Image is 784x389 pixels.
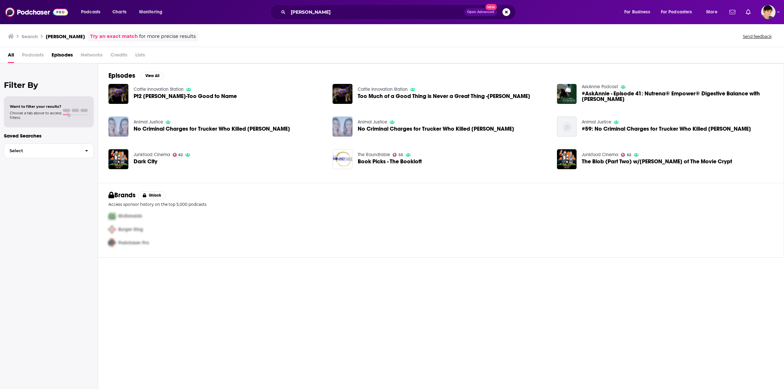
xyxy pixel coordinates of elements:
[582,159,732,164] a: The Blob (Part Two) w/Joe Lynch of The Movie Crypt
[139,33,196,40] span: for more precise results
[358,93,530,99] a: Too Much of a Good Thing is Never a Great Thing -Dr. Russell Carrell
[582,159,732,164] span: The Blob (Part Two) w/[PERSON_NAME] of The Movie Crypt
[134,87,184,92] a: Cattle Innovation Station
[464,8,497,16] button: Open AdvancedNew
[110,50,127,63] span: Credits
[557,149,577,169] img: The Blob (Part Two) w/Joe Lynch of The Movie Crypt
[112,8,126,17] span: Charts
[393,153,403,157] a: 55
[81,8,100,17] span: Podcasts
[582,152,618,157] a: Junkfood Cinema
[4,143,94,158] button: Select
[108,117,128,137] img: No Criminal Charges for Trucker Who Killed Regan Russell
[399,154,403,156] span: 55
[276,5,522,20] div: Search podcasts, credits, & more...
[118,213,142,219] span: McDonalds
[624,8,650,17] span: For Business
[358,126,514,132] a: No Criminal Charges for Trucker Who Killed Regan Russell
[135,7,171,17] button: open menu
[138,191,166,199] button: Unlock
[76,7,109,17] button: open menu
[134,126,290,132] a: No Criminal Charges for Trucker Who Killed Regan Russell
[108,149,128,169] img: Dark City
[118,240,149,246] span: Podchaser Pro
[582,91,773,102] span: #AskAnnie - Episode 41: Nutrena® Empower® Digestive Balance with [PERSON_NAME]
[46,33,85,40] h3: [PERSON_NAME]
[358,159,422,164] a: Book Picks - The Bookloft
[90,33,138,40] a: Try an exact match
[22,33,38,40] h3: Search
[10,111,61,120] span: Choose a tab above to access filters.
[358,126,514,132] span: No Criminal Charges for Trucker Who Killed [PERSON_NAME]
[761,5,776,19] button: Show profile menu
[288,7,464,17] input: Search podcasts, credits, & more...
[582,84,618,89] a: AskAnnie Podcast
[134,126,290,132] span: No Criminal Charges for Trucker Who Killed [PERSON_NAME]
[358,152,390,157] a: The Roundtable
[134,152,170,157] a: Junkfood Cinema
[106,223,118,236] img: Second Pro Logo
[135,50,145,63] span: Lists
[81,50,103,63] span: Networks
[134,93,237,99] a: Pt2 Dr. Russell Carrell-Too Good to Name
[657,7,702,17] button: open menu
[178,154,183,156] span: 62
[4,80,94,90] h2: Filter By
[134,93,237,99] span: Pt2 [PERSON_NAME]-Too Good to Name
[467,10,494,14] span: Open Advanced
[108,72,164,80] a: EpisodesView All
[108,84,128,104] img: Pt2 Dr. Russell Carrell-Too Good to Name
[706,8,717,17] span: More
[134,119,163,125] a: Animal Justice
[4,133,94,139] p: Saved Searches
[134,159,157,164] a: Dark City
[333,149,352,169] img: Book Picks - The Bookloft
[106,236,118,250] img: Third Pro Logo
[140,72,164,80] button: View All
[8,50,14,63] a: All
[173,153,183,157] a: 62
[582,119,611,125] a: Animal Justice
[661,8,692,17] span: For Podcasters
[333,84,352,104] img: Too Much of a Good Thing is Never a Great Thing -Dr. Russell Carrell
[139,8,162,17] span: Monitoring
[333,117,352,137] img: No Criminal Charges for Trucker Who Killed Regan Russell
[4,149,80,153] span: Select
[358,87,408,92] a: Cattle Innovation Station
[557,84,577,104] img: #AskAnnie - Episode 41: Nutrena® Empower® Digestive Balance with Russell Mueller
[620,7,658,17] button: open menu
[108,72,135,80] h2: Episodes
[761,5,776,19] img: User Profile
[52,50,73,63] a: Episodes
[118,227,143,232] span: Burger King
[358,119,387,125] a: Animal Justice
[557,117,577,137] img: #59: No Criminal Charges for Trucker Who Killed Regan Russell
[106,209,118,223] img: First Pro Logo
[582,126,751,132] a: #59: No Criminal Charges for Trucker Who Killed Regan Russell
[10,104,61,109] span: Want to filter your results?
[108,191,136,199] h2: Brands
[22,50,44,63] span: Podcasts
[761,5,776,19] span: Logged in as bethwouldknow
[108,202,773,207] p: Access sponsor history on the top 5,000 podcasts.
[741,34,774,39] button: Send feedback
[627,154,631,156] span: 62
[358,93,530,99] span: Too Much of a Good Thing is Never a Great Thing -[PERSON_NAME]
[727,7,738,18] a: Show notifications dropdown
[5,6,68,18] img: Podchaser - Follow, Share and Rate Podcasts
[702,7,726,17] button: open menu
